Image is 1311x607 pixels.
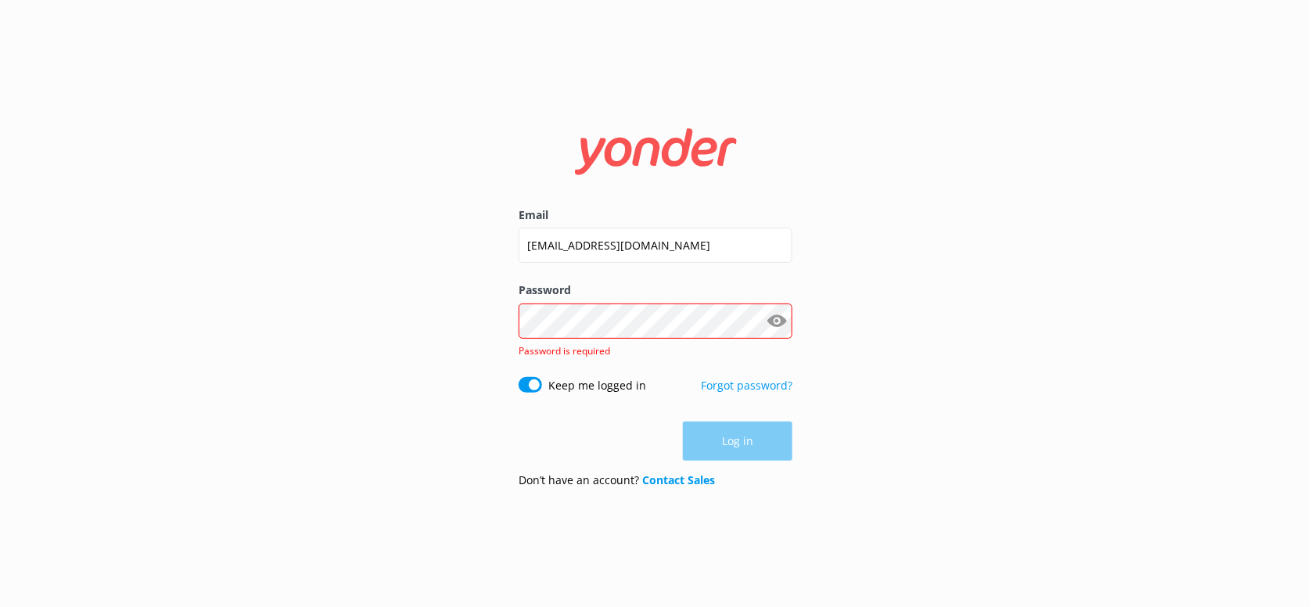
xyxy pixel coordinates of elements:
input: user@emailaddress.com [519,228,792,263]
button: Show password [761,305,792,336]
p: Don’t have an account? [519,472,715,489]
a: Contact Sales [642,472,715,487]
label: Email [519,207,792,224]
label: Keep me logged in [548,377,646,394]
label: Password [519,282,792,299]
span: Password is required [519,344,610,357]
a: Forgot password? [701,378,792,393]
